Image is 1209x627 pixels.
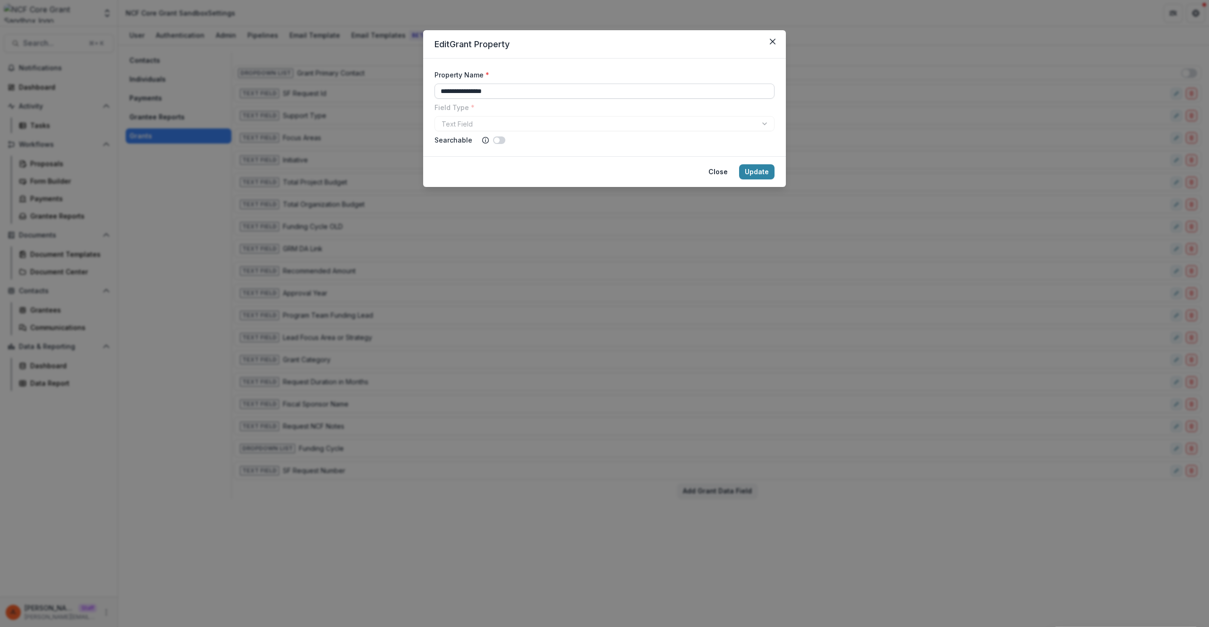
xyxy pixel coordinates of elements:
[434,135,472,145] label: Searchable
[423,30,786,59] header: Edit Grant Property
[739,164,775,179] button: Update
[434,102,769,112] label: Field Type
[434,70,769,80] label: Property Name
[703,164,733,179] button: Close
[765,34,780,49] button: Close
